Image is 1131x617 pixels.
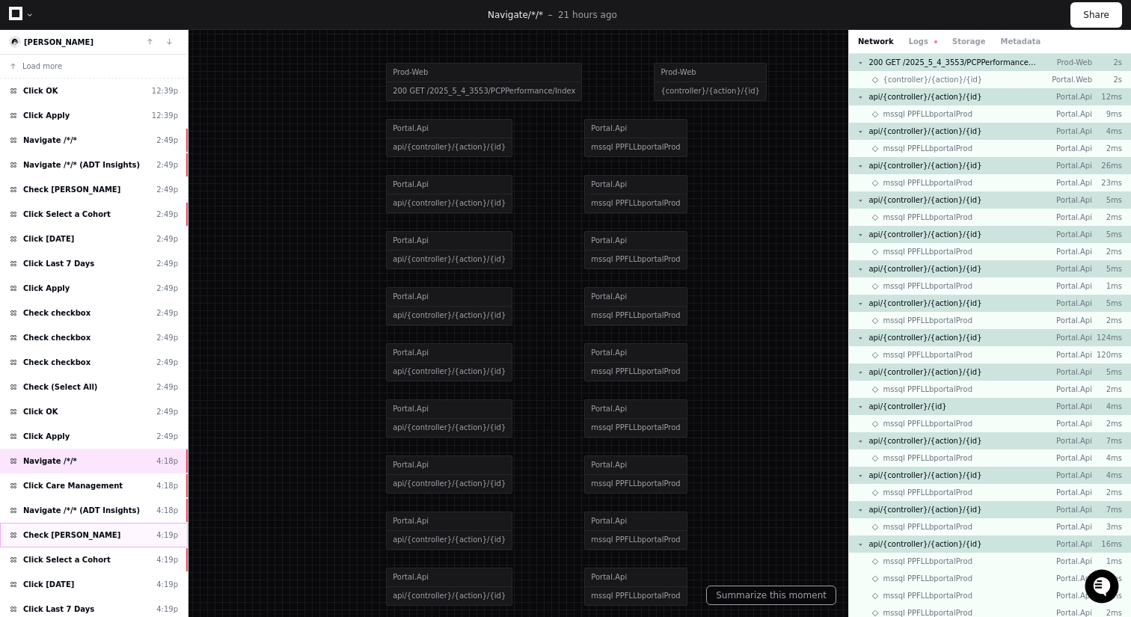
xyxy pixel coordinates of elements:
p: Portal.Api [1050,487,1092,498]
p: Portal.Api [1050,229,1092,240]
span: Check [PERSON_NAME] [23,529,120,541]
span: Check checkbox [23,332,91,343]
img: 1736555170064-99ba0984-63c1-480f-8ee9-699278ef63ed [15,111,42,138]
span: mssql PPFLLbportalProd [883,315,972,326]
p: Portal.Api [1050,556,1092,567]
p: 7ms [1092,435,1122,446]
span: mssql PPFLLbportalProd [883,143,972,154]
p: Portal.Api [1050,212,1092,223]
p: 2s [1092,74,1122,85]
div: 2:49p [156,381,178,393]
p: Portal.Api [1050,401,1092,412]
button: Logs [909,36,937,47]
p: Portal.Api [1050,126,1092,137]
span: Navigate [488,10,528,20]
div: 2:49p [156,184,178,195]
p: 2ms [1092,418,1122,429]
button: Storage [952,36,985,47]
span: Click Select a Cohort [23,554,111,565]
span: mssql PPFLLbportalProd [883,556,972,567]
span: Click OK [23,85,58,96]
span: api/{controller}/{action}/{id} [868,332,981,343]
span: mssql PPFLLbportalProd [883,349,972,360]
button: Metadata [1000,36,1040,47]
p: 5ms [1092,366,1122,378]
span: {controller}/{action}/{id} [883,74,983,85]
div: We're available if you need us! [51,126,189,138]
span: api/{controller}/{action}/{id} [868,470,981,481]
button: Summarize this moment [706,586,836,605]
span: mssql PPFLLbportalProd [883,521,972,532]
div: 4:18p [156,455,178,467]
p: 124ms [1092,332,1122,343]
span: mssql PPFLLbportalProd [883,384,972,395]
div: 2:49p [156,258,178,269]
a: [PERSON_NAME] [24,38,94,46]
div: 12:39p [152,110,178,121]
p: Portal.Api [1050,263,1092,274]
span: Click Last 7 Days [23,604,94,615]
p: 2ms [1092,246,1122,257]
span: Click Select a Cohort [23,209,111,220]
div: 4:18p [156,505,178,516]
div: 2:49p [156,135,178,146]
p: Portal.Api [1050,521,1092,532]
span: Navigate /*/* [23,455,77,467]
div: 4:19p [156,604,178,615]
p: 9ms [1092,108,1122,120]
span: api/{controller}/{action}/{id} [868,91,981,102]
div: 2:49p [156,283,178,294]
p: Portal.Api [1050,590,1092,601]
p: Portal.Api [1050,573,1092,584]
span: Click OK [23,406,58,417]
span: Click Care Management [23,480,123,491]
p: 2ms [1092,212,1122,223]
p: Portal.Api [1050,384,1092,395]
p: Portal.Api [1050,280,1092,292]
span: Click Last 7 Days [23,258,94,269]
span: Navigate /*/* [23,135,77,146]
div: 2:49p [156,209,178,220]
span: Check [PERSON_NAME] [23,184,120,195]
div: Welcome [15,60,272,84]
span: Click Apply [23,283,70,294]
span: api/{controller}/{action}/{id} [868,538,981,550]
span: Click [DATE] [23,233,74,245]
span: api/{controller}/{action}/{id} [868,160,981,171]
span: mssql PPFLLbportalProd [883,108,972,120]
span: api/{controller}/{action}/{id} [868,126,981,137]
p: 5ms [1092,194,1122,206]
span: Pylon [149,157,181,168]
p: Portal.Api [1050,418,1092,429]
p: Portal.Api [1050,470,1092,481]
p: Portal.Api [1050,91,1092,102]
span: api/{controller}/{action}/{id} [868,366,981,378]
span: api/{controller}/{action}/{id} [868,504,981,515]
p: Portal.Api [1050,332,1092,343]
p: Portal.Api [1050,160,1092,171]
p: 16ms [1092,538,1122,550]
p: 21 hours ago [558,9,617,21]
p: 4ms [1092,452,1122,464]
span: Click Apply [23,431,70,442]
button: Start new chat [254,116,272,134]
p: 12ms [1092,91,1122,102]
p: 2s [1092,57,1122,68]
p: 26ms [1092,160,1122,171]
p: 120ms [1092,349,1122,360]
p: Portal.Api [1050,108,1092,120]
div: 2:49p [156,431,178,442]
div: 4:19p [156,554,178,565]
p: 2ms [1092,384,1122,395]
div: 4:19p [156,529,178,541]
p: Portal.Api [1050,435,1092,446]
span: mssql PPFLLbportalProd [883,487,972,498]
p: 2ms [1092,143,1122,154]
p: 1ms [1092,280,1122,292]
p: Portal.Api [1050,366,1092,378]
div: 2:49p [156,357,178,368]
p: 2ms [1092,487,1122,498]
p: 23ms [1092,177,1122,188]
span: Check checkbox [23,307,91,319]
